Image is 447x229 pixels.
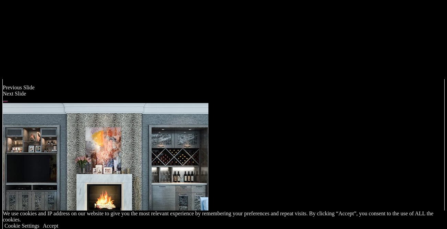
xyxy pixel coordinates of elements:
[3,211,447,223] div: We use cookies and IP address on our website to give you the most relevant experience by remember...
[3,91,444,97] div: Next Slide
[3,85,444,91] div: Previous Slide
[43,223,58,229] a: Accept
[3,101,8,103] button: Click here to pause slide show
[4,223,39,229] a: Cookie Settings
